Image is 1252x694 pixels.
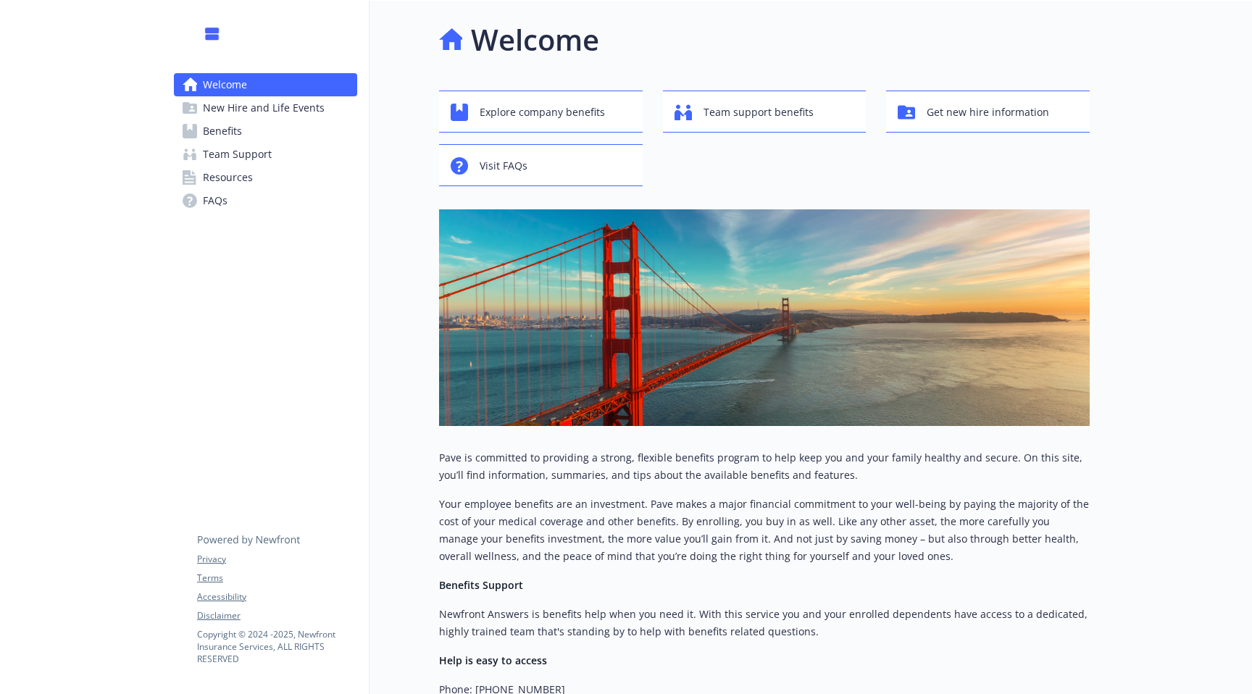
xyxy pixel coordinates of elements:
[480,99,605,126] span: Explore company benefits
[439,578,523,592] strong: Benefits Support
[886,91,1090,133] button: Get new hire information
[927,99,1049,126] span: Get new hire information
[174,189,357,212] a: FAQs
[174,96,357,120] a: New Hire and Life Events
[439,144,643,186] button: Visit FAQs
[480,152,527,180] span: Visit FAQs
[203,96,325,120] span: New Hire and Life Events
[174,166,357,189] a: Resources
[197,609,356,622] a: Disclaimer
[203,143,272,166] span: Team Support
[439,449,1090,484] p: Pave is committed to providing a strong, flexible benefits program to help keep you and your fami...
[203,120,242,143] span: Benefits
[439,606,1090,640] p: Newfront Answers is benefits help when you need it. With this service you and your enrolled depen...
[439,653,547,667] strong: Help is easy to access
[197,553,356,566] a: Privacy
[663,91,867,133] button: Team support benefits
[439,209,1090,426] img: overview page banner
[174,120,357,143] a: Benefits
[439,496,1090,565] p: Your employee benefits are an investment. Pave makes a major financial commitment to your well-be...
[197,628,356,665] p: Copyright © 2024 - 2025 , Newfront Insurance Services, ALL RIGHTS RESERVED
[203,166,253,189] span: Resources
[174,143,357,166] a: Team Support
[203,189,228,212] span: FAQs
[471,18,599,62] h1: Welcome
[203,73,247,96] span: Welcome
[439,91,643,133] button: Explore company benefits
[174,73,357,96] a: Welcome
[197,590,356,603] a: Accessibility
[197,572,356,585] a: Terms
[704,99,814,126] span: Team support benefits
